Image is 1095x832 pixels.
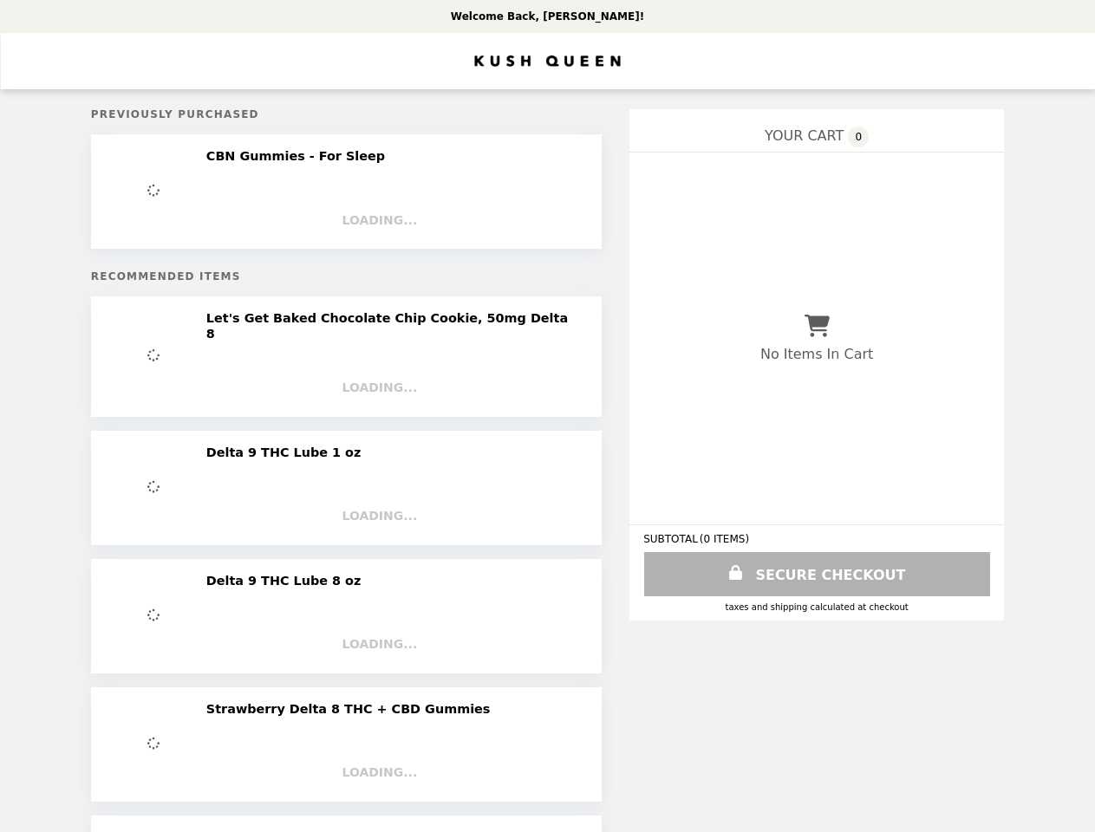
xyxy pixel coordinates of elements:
h2: Delta 9 THC Lube 1 oz [206,445,368,460]
span: YOUR CART [765,127,844,144]
div: Taxes and Shipping calculated at checkout [643,602,990,612]
span: ( 0 ITEMS ) [700,533,749,545]
h2: Delta 9 THC Lube 8 oz [206,573,368,588]
p: No Items In Cart [760,346,873,362]
h2: Let's Get Baked Chocolate Chip Cookie, 50mg Delta 8 [206,310,576,342]
h5: Recommended Items [91,270,602,283]
span: SUBTOTAL [643,533,700,545]
h5: Previously Purchased [91,108,602,120]
span: 0 [848,127,869,147]
img: Brand Logo [475,43,621,79]
h2: Strawberry Delta 8 THC + CBD Gummies [206,701,498,717]
p: Welcome Back, [PERSON_NAME]! [451,10,644,23]
h2: CBN Gummies - For Sleep [206,148,392,164]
